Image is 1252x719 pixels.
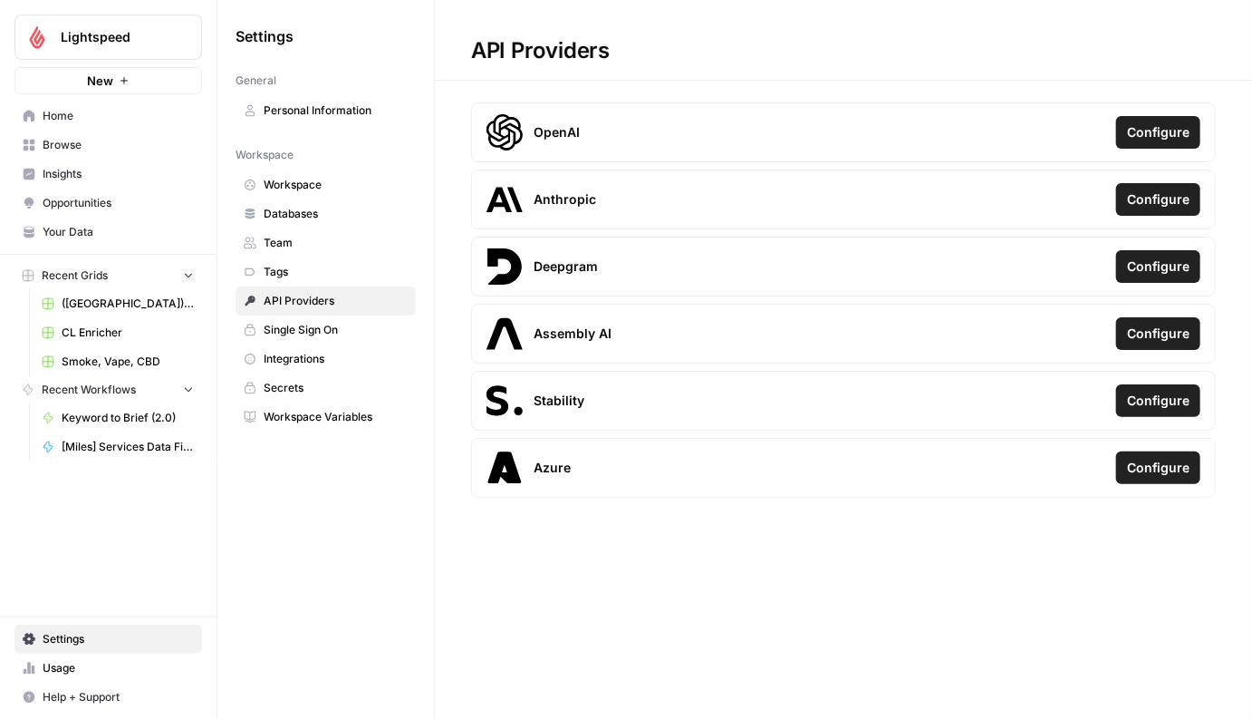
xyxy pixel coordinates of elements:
[34,318,202,347] a: CL Enricher
[14,654,202,683] a: Usage
[43,108,194,124] span: Home
[21,21,53,53] img: Lightspeed Logo
[264,206,408,222] span: Databases
[236,316,416,345] a: Single Sign On
[236,25,294,47] span: Settings
[34,432,202,462] a: [Miles] Services Data Finder
[14,67,202,94] button: New
[236,257,416,287] a: Tags
[14,189,202,218] a: Opportunities
[1116,317,1200,350] button: Configure
[1116,452,1200,484] button: Configure
[1127,459,1189,477] span: Configure
[264,177,408,193] span: Workspace
[14,15,202,60] button: Workspace: Lightspeed
[1127,392,1189,410] span: Configure
[43,224,194,240] span: Your Data
[14,683,202,712] button: Help + Support
[1127,257,1189,276] span: Configure
[34,289,202,318] a: ([GEOGRAPHIC_DATA]) [DEMOGRAPHIC_DATA] - Generate Articles
[264,380,408,396] span: Secrets
[34,347,202,376] a: Smoke, Vape, CBD
[87,72,113,90] span: New
[43,689,194,705] span: Help + Support
[62,410,194,426] span: Keyword to Brief (2.0)
[534,257,598,276] span: Deepgram
[14,218,202,247] a: Your Data
[1116,250,1200,283] button: Configure
[43,660,194,676] span: Usage
[534,190,596,209] span: Anthropic
[236,199,416,228] a: Databases
[236,403,416,432] a: Workspace Variables
[236,228,416,257] a: Team
[236,170,416,199] a: Workspace
[62,296,194,312] span: ([GEOGRAPHIC_DATA]) [DEMOGRAPHIC_DATA] - Generate Articles
[435,36,646,65] div: API Providers
[264,322,408,338] span: Single Sign On
[14,376,202,403] button: Recent Workflows
[14,102,202,131] a: Home
[14,131,202,160] a: Browse
[534,392,584,410] span: Stability
[534,325,612,343] span: Assembly AI
[1116,384,1200,417] button: Configure
[42,267,108,284] span: Recent Grids
[43,166,194,182] span: Insights
[1116,183,1200,216] button: Configure
[14,262,202,289] button: Recent Grids
[42,382,136,398] span: Recent Workflows
[264,351,408,367] span: Integrations
[43,137,194,153] span: Browse
[264,293,408,309] span: API Providers
[34,403,202,432] a: Keyword to Brief (2.0)
[1127,190,1189,209] span: Configure
[61,28,170,46] span: Lightspeed
[62,439,194,455] span: [Miles] Services Data Finder
[236,147,294,163] span: Workspace
[264,102,408,119] span: Personal Information
[14,160,202,189] a: Insights
[1127,123,1189,141] span: Configure
[236,96,416,125] a: Personal Information
[62,354,194,370] span: Smoke, Vape, CBD
[1116,116,1200,149] button: Configure
[236,345,416,374] a: Integrations
[43,631,194,647] span: Settings
[264,264,408,280] span: Tags
[236,374,416,403] a: Secrets
[264,409,408,425] span: Workspace Variables
[236,287,416,316] a: API Providers
[236,73,276,89] span: General
[534,459,571,477] span: Azure
[1127,325,1189,343] span: Configure
[534,123,580,141] span: OpenAI
[62,325,194,341] span: CL Enricher
[264,235,408,251] span: Team
[43,195,194,211] span: Opportunities
[14,625,202,654] a: Settings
